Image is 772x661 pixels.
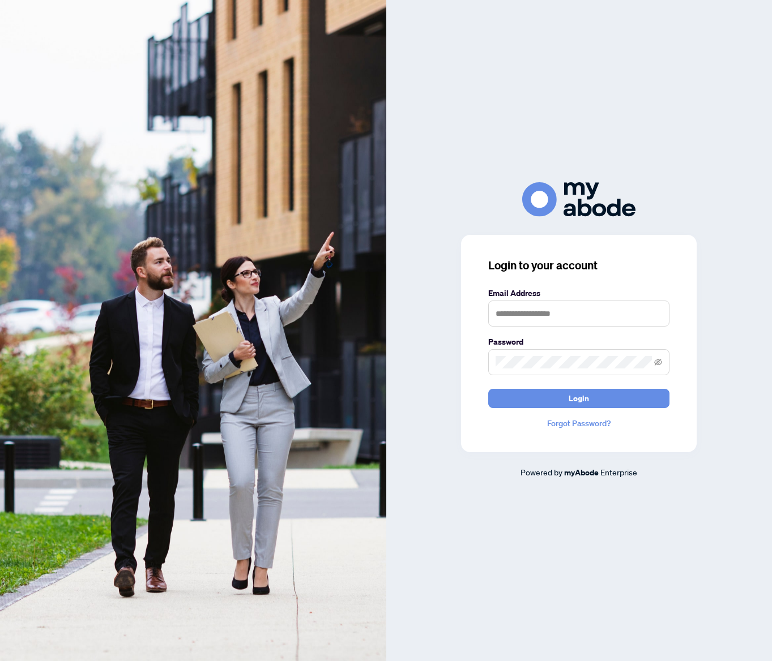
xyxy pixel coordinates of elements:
[564,466,599,479] a: myAbode
[488,336,669,348] label: Password
[488,417,669,430] a: Forgot Password?
[488,257,669,273] h3: Login to your account
[521,467,562,477] span: Powered by
[654,358,662,366] span: eye-invisible
[488,389,669,408] button: Login
[600,467,637,477] span: Enterprise
[569,389,589,407] span: Login
[488,287,669,299] label: Email Address
[522,182,635,217] img: ma-logo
